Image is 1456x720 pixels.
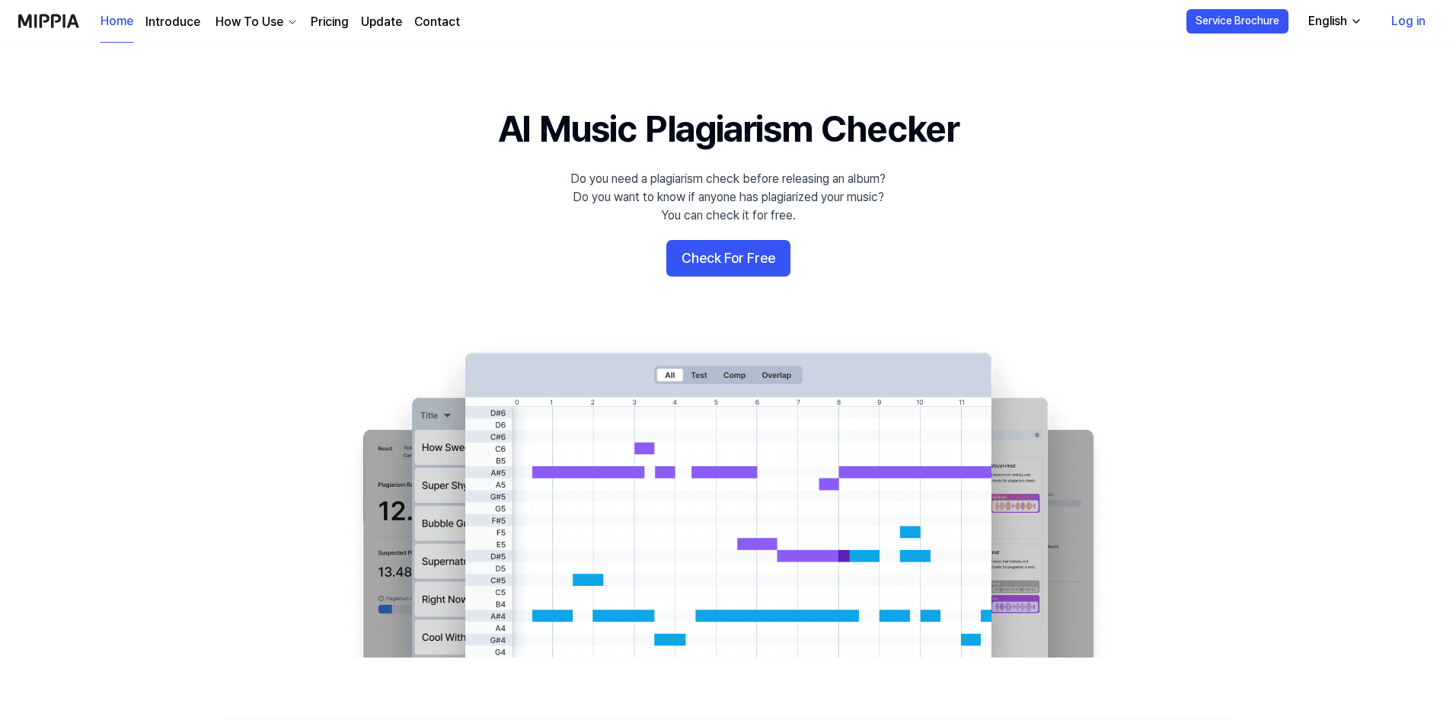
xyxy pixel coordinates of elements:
[212,13,299,31] button: How To Use
[101,1,133,43] a: Home
[570,170,886,225] div: Do you need a plagiarism check before releasing an album? Do you want to know if anyone has plagi...
[414,13,460,31] a: Contact
[145,13,200,31] a: Introduce
[498,104,959,155] h1: AI Music Plagiarism Checker
[332,338,1124,658] img: main Image
[212,13,286,31] div: How To Use
[666,240,790,277] button: Check For Free
[311,13,349,31] a: Pricing
[1305,12,1350,30] div: English
[1296,6,1371,37] button: English
[1186,9,1288,34] button: Service Brochure
[361,13,402,31] a: Update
